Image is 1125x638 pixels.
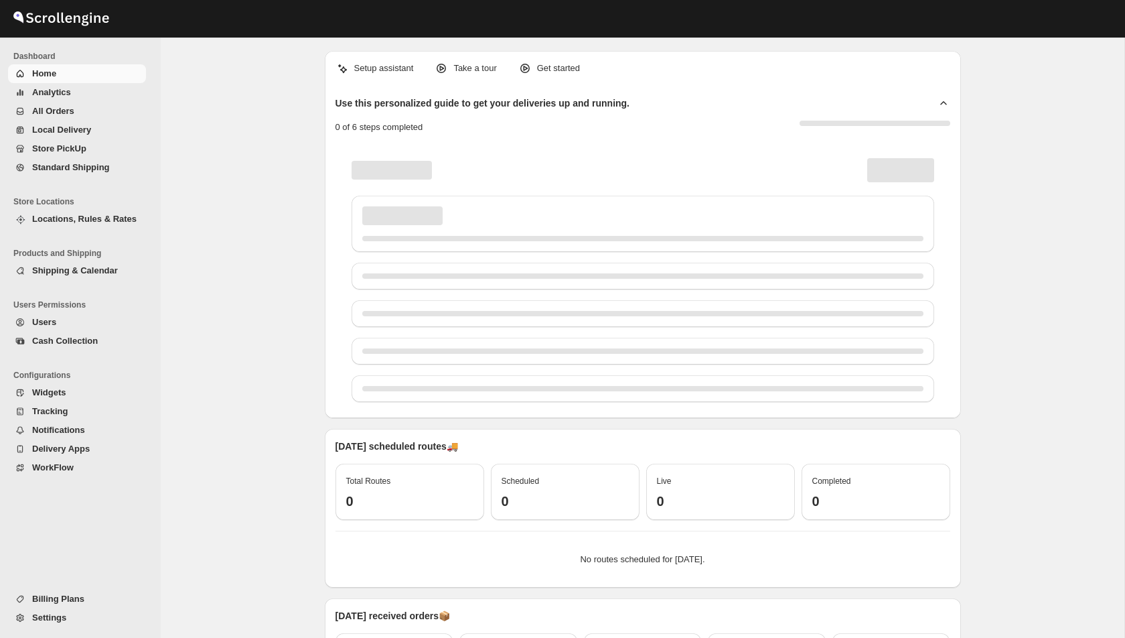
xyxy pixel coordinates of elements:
[335,97,630,110] h2: Use this personalized guide to get your deliveries up and running.
[657,476,672,486] span: Live
[13,196,151,207] span: Store Locations
[335,121,423,134] p: 0 of 6 steps completed
[8,458,146,477] button: WorkFlow
[32,462,74,472] span: WorkFlow
[13,300,151,310] span: Users Permissions
[13,51,151,62] span: Dashboard
[657,493,784,509] h3: 0
[32,317,56,327] span: Users
[32,265,118,275] span: Shipping & Calendar
[8,590,146,609] button: Billing Plans
[8,313,146,332] button: Users
[8,102,146,121] button: All Orders
[537,62,580,75] p: Get started
[32,143,86,153] span: Store PickUp
[354,62,414,75] p: Setup assistant
[32,387,66,397] span: Widgets
[812,493,940,509] h3: 0
[13,370,151,381] span: Configurations
[32,594,84,604] span: Billing Plans
[8,383,146,402] button: Widgets
[32,425,85,435] span: Notifications
[346,553,940,566] p: No routes scheduled for [DATE].
[32,613,66,623] span: Settings
[8,402,146,421] button: Tracking
[335,145,950,407] div: Page loading
[32,87,71,97] span: Analytics
[32,125,91,135] span: Local Delivery
[13,248,151,259] span: Products and Shipping
[812,476,851,486] span: Completed
[32,106,74,116] span: All Orders
[8,440,146,458] button: Delivery Apps
[346,493,473,509] h3: 0
[32,162,110,172] span: Standard Shipping
[453,62,496,75] p: Take a tour
[502,493,629,509] h3: 0
[32,68,56,78] span: Home
[8,83,146,102] button: Analytics
[8,261,146,280] button: Shipping & Calendar
[32,336,98,346] span: Cash Collection
[8,332,146,350] button: Cash Collection
[32,406,68,416] span: Tracking
[502,476,540,486] span: Scheduled
[8,421,146,440] button: Notifications
[346,476,391,486] span: Total Routes
[8,64,146,83] button: Home
[32,444,90,454] span: Delivery Apps
[335,609,950,623] p: [DATE] received orders 📦
[8,609,146,627] button: Settings
[32,214,137,224] span: Locations, Rules & Rates
[8,210,146,229] button: Locations, Rules & Rates
[335,440,950,453] p: [DATE] scheduled routes 🚚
